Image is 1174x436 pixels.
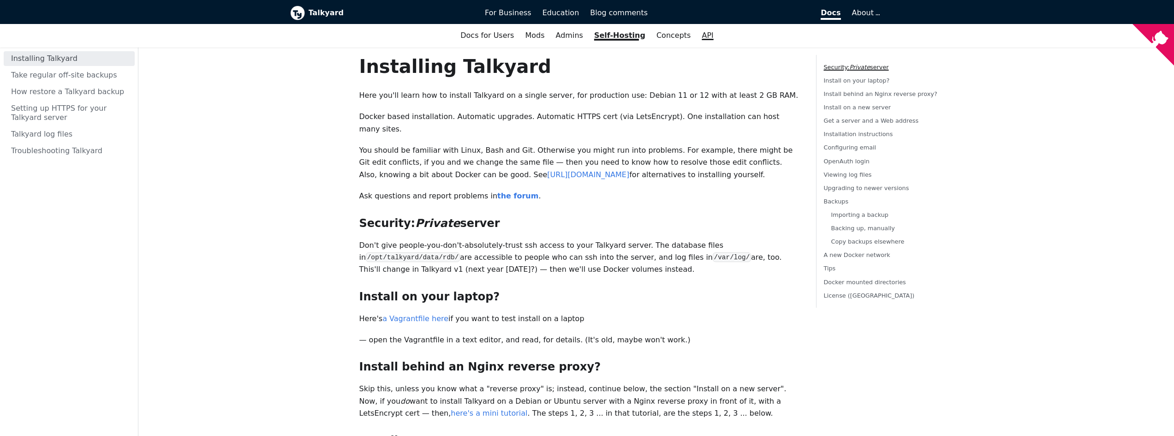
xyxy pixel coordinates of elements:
a: For Business [479,5,537,21]
p: — open the Vagrantfile in a text editor, and read, for details. (It's old, maybe won't work.) [359,334,801,346]
p: Ask questions and report problems in . [359,190,801,202]
h1: Installing Talkyard [359,55,801,78]
a: Importing a backup [831,211,889,218]
span: Blog comments [590,8,648,17]
p: You should be familiar with Linux, Bash and Git. Otherwise you might run into problems. For examp... [359,144,801,181]
a: Installing Talkyard [4,51,135,66]
a: About [852,8,879,17]
img: Talkyard logo [290,6,305,20]
b: Talkyard [309,7,472,19]
p: Skip this, unless you know what a "reverse proxy" is; instead, continue below, the section "Insta... [359,383,801,419]
a: Education [537,5,585,21]
a: Copy backups elsewhere [831,238,905,245]
a: Security:Privateserver [824,64,889,71]
a: Docs [653,5,846,21]
code: /opt/talkyard/data/rdb/ [366,252,460,262]
a: Troubleshooting Talkyard [4,143,135,158]
h3: Install on your laptop? [359,290,801,304]
a: Blog comments [584,5,653,21]
p: Docker based installation. Automatic upgrades. Automatic HTTPS cert (via LetsEncrypt). One instal... [359,111,801,135]
p: Here's if you want to test install on a laptop [359,313,801,325]
a: Self-Hosting [589,28,651,43]
span: Education [542,8,579,17]
a: Take regular off-site backups [4,68,135,83]
a: Install on a new server [824,104,891,111]
a: Backups [824,198,849,205]
em: Private [415,217,460,230]
a: API [696,28,719,43]
code: /var/log/ [713,252,751,262]
a: Get a server and a Web address [824,117,919,124]
a: Talkyard log files [4,127,135,142]
a: Docker mounted directories [824,279,906,286]
a: Install behind an Nginx reverse proxy? [824,90,937,97]
a: Upgrading to newer versions [824,185,909,191]
span: Docs [821,8,840,20]
a: Admins [550,28,589,43]
p: Don't give people-you-don't-absolutely-trust ssh access to your Talkyard server. The database fil... [359,239,801,276]
a: Concepts [651,28,697,43]
em: do [400,397,410,406]
a: a Vagrantfile here [382,314,448,323]
a: Tips [824,265,836,272]
h3: Install behind an Nginx reverse proxy? [359,360,801,374]
a: Installation instructions [824,131,893,138]
a: Install on your laptop? [824,77,890,84]
em: Private [849,64,870,71]
a: Configuring email [824,144,876,151]
a: OpenAuth login [824,158,870,165]
a: here's a mini tutorial [451,409,527,418]
a: Backing up, manually [831,225,895,232]
a: Setting up HTTPS for your Talkyard server [4,101,135,125]
a: [URL][DOMAIN_NAME] [547,170,629,179]
a: Docs for Users [455,28,519,43]
a: A new Docker network [824,252,890,259]
a: Talkyard logoTalkyard [290,6,472,20]
a: Mods [519,28,550,43]
h3: Security: server [359,216,801,230]
a: Viewing log files [824,171,872,178]
span: For Business [485,8,531,17]
p: Here you'll learn how to install Talkyard on a single server, for production use: Debian 11 or 12... [359,90,801,102]
a: License ([GEOGRAPHIC_DATA]) [824,292,915,299]
a: How restore a Talkyard backup [4,84,135,99]
a: the forum [497,191,538,200]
